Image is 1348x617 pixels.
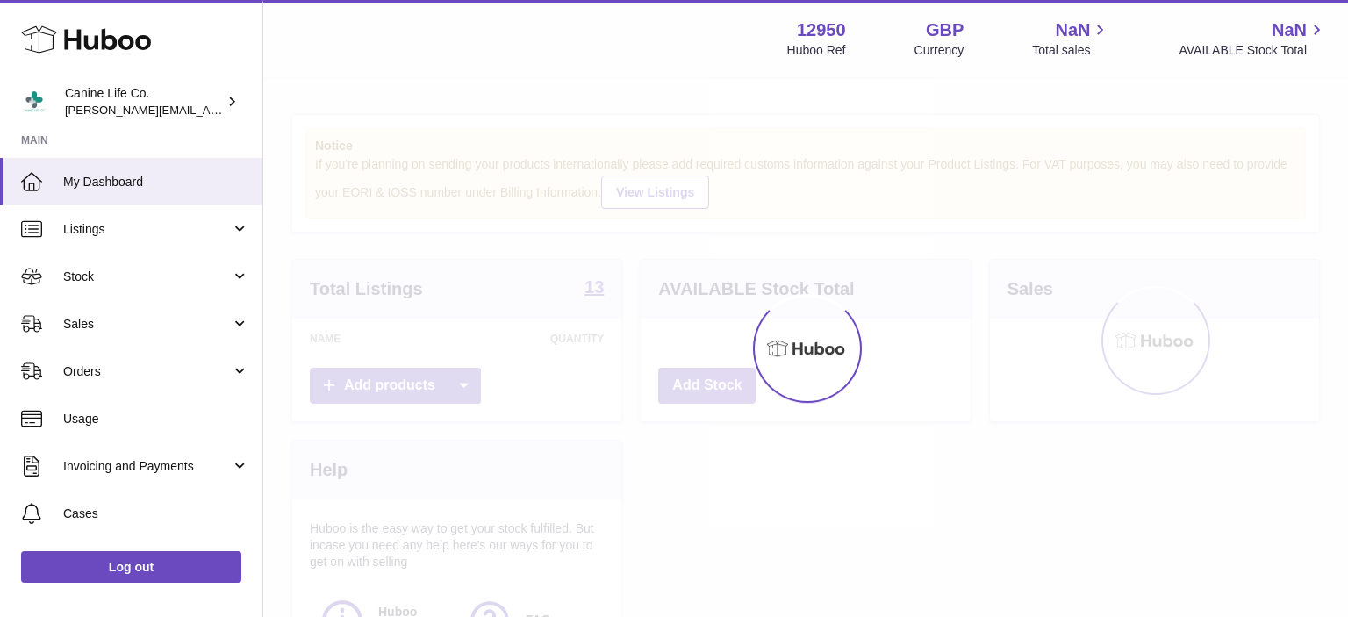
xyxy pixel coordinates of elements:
a: Log out [21,551,241,583]
span: [PERSON_NAME][EMAIL_ADDRESS][DOMAIN_NAME] [65,103,352,117]
a: NaN Total sales [1032,18,1110,59]
span: Sales [63,316,231,333]
div: Currency [914,42,964,59]
span: Total sales [1032,42,1110,59]
div: Canine Life Co. [65,85,223,118]
strong: 12950 [797,18,846,42]
span: Usage [63,411,249,427]
span: NaN [1055,18,1090,42]
span: Stock [63,269,231,285]
span: NaN [1272,18,1307,42]
a: NaN AVAILABLE Stock Total [1179,18,1327,59]
span: Listings [63,221,231,238]
span: My Dashboard [63,174,249,190]
span: Orders [63,363,231,380]
strong: GBP [926,18,964,42]
span: Invoicing and Payments [63,458,231,475]
div: Huboo Ref [787,42,846,59]
span: Cases [63,506,249,522]
img: kevin@clsgltd.co.uk [21,89,47,115]
span: AVAILABLE Stock Total [1179,42,1327,59]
